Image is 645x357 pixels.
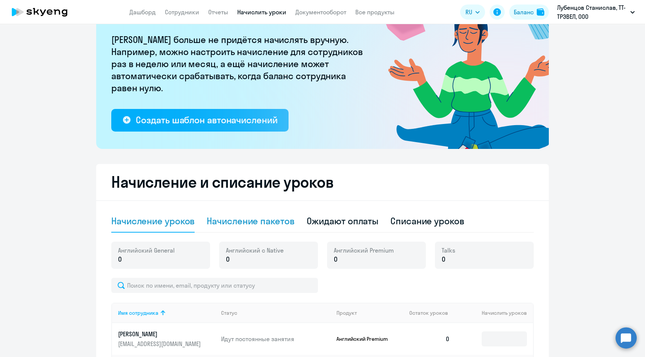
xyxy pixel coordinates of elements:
[409,310,456,316] div: Остаток уроков
[307,215,379,227] div: Ожидают оплаты
[118,330,203,338] p: [PERSON_NAME]
[111,278,318,293] input: Поиск по имени, email, продукту или статусу
[118,340,203,348] p: [EMAIL_ADDRESS][DOMAIN_NAME]
[226,246,284,254] span: Английский с Native
[111,173,534,191] h2: Начисление и списание уроков
[460,5,485,20] button: RU
[221,310,237,316] div: Статус
[118,254,122,264] span: 0
[221,310,330,316] div: Статус
[129,8,156,16] a: Дашборд
[553,3,639,21] button: Лубенцов Станислав, ТТ-ТРЭВЕЛ, ООО
[118,310,158,316] div: Имя сотрудника
[237,8,286,16] a: Начислить уроки
[442,246,455,254] span: Talks
[295,8,346,16] a: Документооборот
[136,114,277,126] div: Создать шаблон автоначислений
[390,215,464,227] div: Списание уроков
[118,246,175,254] span: Английский General
[207,215,294,227] div: Начисление пакетов
[118,330,215,348] a: [PERSON_NAME][EMAIL_ADDRESS][DOMAIN_NAME]
[334,246,394,254] span: Английский Premium
[509,5,549,20] button: Балансbalance
[118,310,215,316] div: Имя сотрудника
[111,34,368,94] p: [PERSON_NAME] больше не придётся начислять вручную. Например, можно настроить начисление для сотр...
[465,8,472,17] span: RU
[514,8,534,17] div: Баланс
[409,310,448,316] span: Остаток уроков
[537,8,544,16] img: balance
[336,336,393,342] p: Английский Premium
[111,109,289,132] button: Создать шаблон автоначислений
[442,254,445,264] span: 0
[208,8,228,16] a: Отчеты
[336,310,357,316] div: Продукт
[456,303,533,323] th: Начислить уроков
[226,254,230,264] span: 0
[557,3,627,21] p: Лубенцов Станислав, ТТ-ТРЭВЕЛ, ООО
[334,254,338,264] span: 0
[355,8,395,16] a: Все продукты
[111,215,195,227] div: Начисление уроков
[165,8,199,16] a: Сотрудники
[221,335,330,343] p: Идут постоянные занятия
[403,323,456,355] td: 0
[336,310,404,316] div: Продукт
